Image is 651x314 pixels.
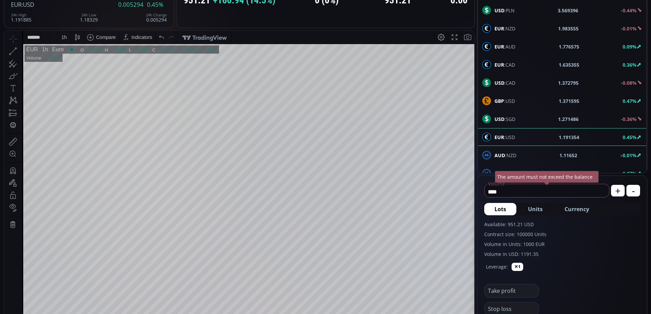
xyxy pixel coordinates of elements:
b: 1.983555 [558,25,579,32]
b: USD [494,80,504,86]
div: H [101,17,104,22]
button: - [626,185,640,196]
b: -0.44% [621,7,637,14]
span: 0.005294 [118,2,144,8]
b: 0.01% [623,152,637,159]
div: O [76,17,80,22]
div: Toggle Auto Scale [455,296,469,309]
div: 1.191405 [152,17,170,22]
span: Currency [565,205,589,213]
label: Volume in Units: 1000 EUR [484,241,640,248]
b: 0.27% [623,170,637,177]
span: :CAD [494,61,515,68]
span: :CAD [494,170,516,177]
div: Hide Drawings Toolbar [16,280,19,289]
div: auto [457,300,466,305]
button: ✕1 [512,263,523,271]
b: -0.01% [621,25,637,32]
label: Contract size: 100000 Units [484,231,640,238]
button: + [611,185,625,196]
div: 0.005294 [146,13,167,22]
b: 1.371595 [559,97,579,105]
div: EUR [22,16,34,22]
div: 24h High [11,13,31,17]
span: 18:12:36 (UTC) [392,300,425,305]
span: :USD [494,97,515,105]
div: 1 h [57,4,63,9]
b: GBP [494,98,504,104]
span: Units [528,205,543,213]
div: Indicators [127,4,148,9]
div: 5d [67,300,73,305]
b: USD [494,7,504,14]
button: Lots [484,203,516,215]
span: :NZD [494,152,516,159]
b: EUR [494,25,504,32]
b: 1.776575 [559,43,579,50]
b: AUD [494,170,505,177]
span: :PLN [494,7,515,14]
div: 1h [34,16,44,22]
b: -0.36% [621,116,637,122]
b: 1.635355 [559,61,579,68]
label: Volume in USD: 1191.35 [484,250,640,258]
span: :CAD [494,79,515,86]
div: 1m [56,300,62,305]
div: L [125,17,127,22]
b: EUR [494,62,504,68]
label: Available: 951.21 USD [484,221,640,228]
b: 0.09% [623,43,637,50]
div: Volume [22,25,37,30]
div: 1.191885 [11,13,31,22]
div: log [446,300,452,305]
div: Market open [65,16,71,22]
span: > [620,153,623,159]
div: C [148,17,152,22]
b: 1.11652 [559,152,577,159]
div:  [6,91,12,98]
div: Go to [92,296,103,309]
div: Euro [44,16,60,22]
div: 5y [25,300,30,305]
div: 1d [77,300,83,305]
div: 1.185420 [80,17,99,22]
div: 1.18329 [80,13,98,22]
label: Leverage: [486,263,508,270]
b: 1.372795 [558,79,579,86]
div: Compare [92,4,112,9]
button: 18:12:36 (UTC) [390,296,428,309]
span: 0.45% [147,2,163,8]
div: +0.005985 (+0.50%) [172,17,213,22]
span: :SGD [494,115,515,123]
div: 24h Low [80,13,98,17]
b: 0.47% [623,98,637,104]
div: 24h Change [146,13,167,17]
div: The amount must not exceed the balance [495,171,599,183]
button: Units [518,203,553,215]
div: Toggle Log Scale [444,296,455,309]
div: 1.185420 [128,17,146,22]
b: 0.920505 [559,170,580,177]
b: 1.271486 [558,115,579,123]
b: 3.569396 [558,7,578,14]
div: Toggle Percentage [434,296,444,309]
span: EUR [11,1,22,9]
span: :NZD [494,25,515,32]
span: Lots [494,205,506,213]
button: Currency [554,203,599,215]
b: AUD [494,152,505,159]
div: 11.685K [40,25,56,30]
b: 0.36% [623,62,637,68]
span: :AUD [494,43,515,50]
b: USD [494,116,504,122]
b: -0.08% [621,80,637,86]
div: 3m [44,300,51,305]
b: EUR [494,43,504,50]
div: 1.191880 [104,17,123,22]
span: :USD [22,1,34,9]
div: 1y [35,300,40,305]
